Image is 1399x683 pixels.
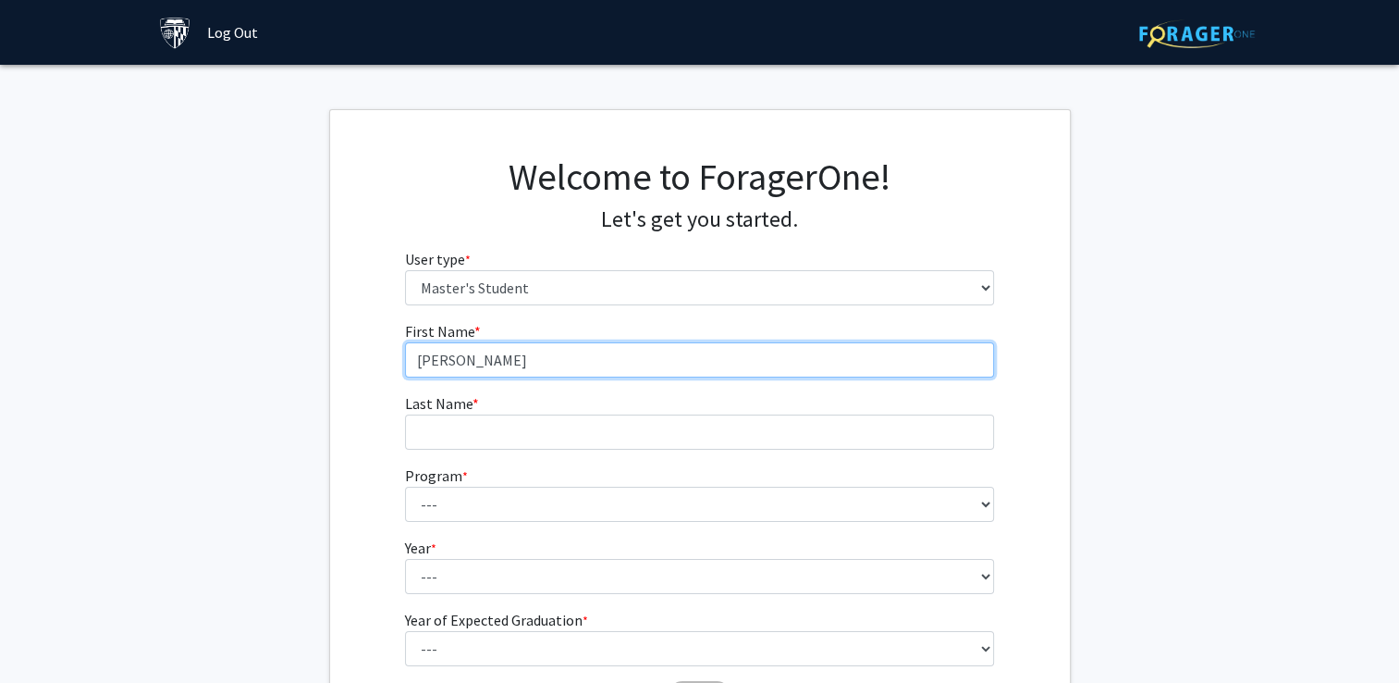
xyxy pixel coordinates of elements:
[14,600,79,669] iframe: Chat
[1139,19,1255,48] img: ForagerOne Logo
[405,322,474,341] span: First Name
[405,537,436,559] label: Year
[405,155,994,199] h1: Welcome to ForagerOne!
[405,609,588,631] label: Year of Expected Graduation
[159,17,191,49] img: Johns Hopkins University Logo
[405,248,471,270] label: User type
[405,206,994,233] h4: Let's get you started.
[405,465,468,487] label: Program
[405,394,472,413] span: Last Name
